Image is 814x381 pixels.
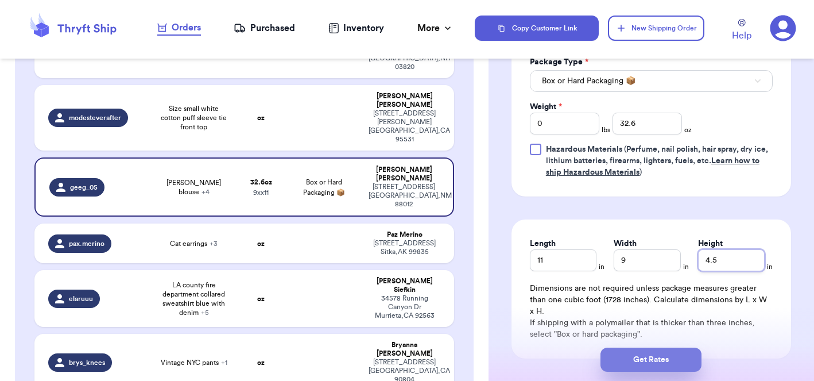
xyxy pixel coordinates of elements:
[546,145,622,153] span: Hazardous Materials
[530,317,773,340] p: If shipping with a polymailer that is thicker than three inches, select "Box or hard packaging".
[475,16,599,41] button: Copy Customer Link
[684,125,692,134] span: oz
[698,238,723,249] label: Height
[69,239,104,248] span: pax.merino
[69,113,121,122] span: modesteverafter
[683,262,689,271] span: in
[257,240,265,247] strong: oz
[158,104,228,132] span: Size small white cotton puff sleeve tie front top
[170,239,218,248] span: Cat earrings
[158,178,228,197] span: [PERSON_NAME] blouse
[201,188,210,195] span: + 4
[732,29,751,43] span: Help
[210,240,218,247] span: + 3
[369,239,440,256] div: [STREET_ADDRESS] Sitka , AK 99835
[257,114,265,121] strong: oz
[602,125,610,134] span: lbs
[161,358,227,367] span: Vintage NYC pants
[369,166,439,183] div: [PERSON_NAME] [PERSON_NAME]
[732,19,751,43] a: Help
[157,21,201,34] div: Orders
[69,358,105,367] span: brys_knees
[369,183,439,209] div: [STREET_ADDRESS] [GEOGRAPHIC_DATA] , NM 88012
[417,21,453,35] div: More
[70,183,98,192] span: geeg_05
[369,277,440,294] div: [PERSON_NAME] Siefkin
[234,21,295,35] a: Purchased
[369,341,440,358] div: Bryanna [PERSON_NAME]
[608,16,704,41] button: New Shipping Order
[599,262,604,271] span: in
[369,294,440,320] div: 34578 Running Canyon Dr Murrieta , CA 92563
[69,294,93,303] span: elaruuu
[303,179,345,196] span: Box or Hard Packaging 📦
[546,145,768,176] span: (Perfume, nail polish, hair spray, dry ice, lithium batteries, firearms, lighters, fuels, etc. )
[328,21,384,35] a: Inventory
[201,309,209,316] span: + 5
[369,92,440,109] div: [PERSON_NAME] [PERSON_NAME]
[767,262,773,271] span: in
[600,348,701,372] button: Get Rates
[250,179,272,186] strong: 32.6 oz
[158,280,228,317] span: LA county fire department collared sweatshirt blue with denim
[614,238,637,249] label: Width
[369,109,440,144] div: [STREET_ADDRESS][PERSON_NAME] [GEOGRAPHIC_DATA] , CA 95531
[530,101,562,113] label: Weight
[253,189,269,196] span: 9 x x 11
[221,359,227,366] span: + 1
[257,295,265,302] strong: oz
[530,238,556,249] label: Length
[530,70,773,92] button: Box or Hard Packaging 📦
[369,230,440,239] div: Paz Merino
[157,21,201,36] a: Orders
[530,283,773,340] div: Dimensions are not required unless package measures greater than one cubic foot (1728 inches). Ca...
[530,56,588,68] label: Package Type
[257,359,265,366] strong: oz
[542,75,635,87] span: Box or Hard Packaging 📦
